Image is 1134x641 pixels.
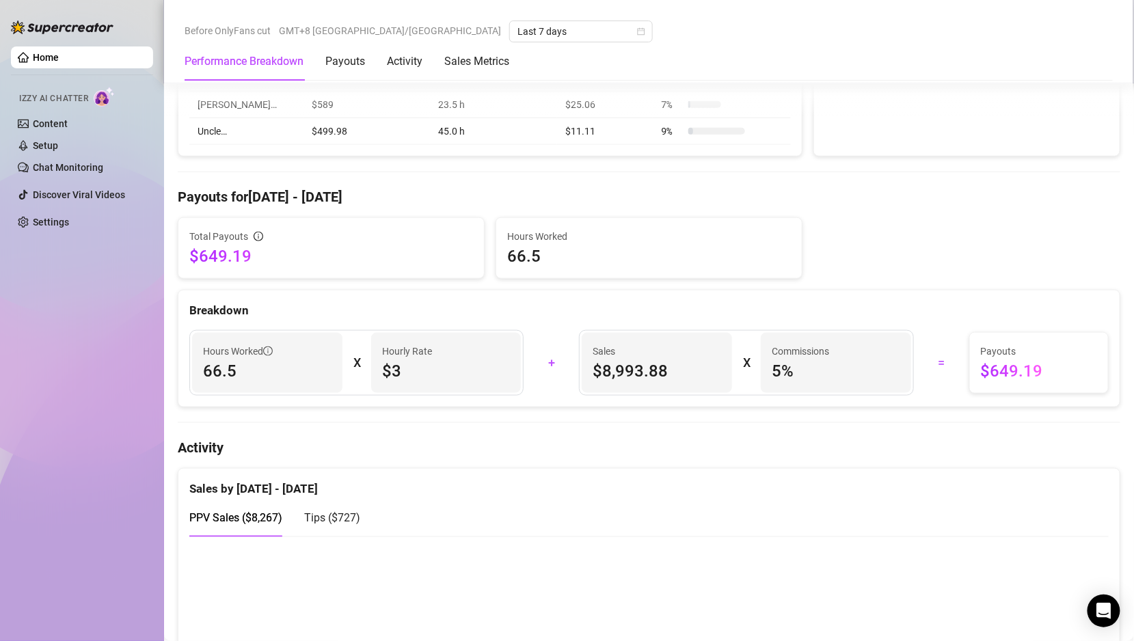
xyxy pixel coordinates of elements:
td: $589 [303,92,430,118]
td: $25.06 [557,92,653,118]
h4: Payouts for [DATE] - [DATE] [178,187,1120,206]
span: Izzy AI Chatter [19,92,88,105]
a: Settings [33,217,69,228]
td: [PERSON_NAME]… [189,92,303,118]
span: Total Payouts [189,229,248,244]
span: Hours Worked [507,229,791,244]
img: logo-BBDzfeDw.svg [11,21,113,34]
span: Last 7 days [517,21,645,42]
div: = [922,352,961,374]
a: Chat Monitoring [33,162,103,173]
div: X [743,352,750,374]
div: Breakdown [189,301,1109,320]
span: 66.5 [203,360,332,382]
div: Sales by [DATE] - [DATE] [189,469,1109,498]
span: Hours Worked [203,344,273,359]
a: Discover Viral Videos [33,189,125,200]
div: Payouts [325,53,365,70]
a: Content [33,118,68,129]
article: Hourly Rate [382,344,432,359]
div: X [353,352,360,374]
span: PPV Sales ( $8,267 ) [189,511,282,524]
h4: Activity [178,438,1120,457]
div: Activity [387,53,422,70]
span: GMT+8 [GEOGRAPHIC_DATA]/[GEOGRAPHIC_DATA] [279,21,501,41]
img: AI Chatter [94,87,115,107]
span: 5 % [772,360,900,382]
td: $11.11 [557,118,653,145]
span: 7 % [661,97,683,112]
td: $499.98 [303,118,430,145]
div: Sales Metrics [444,53,509,70]
a: Setup [33,140,58,151]
span: info-circle [254,232,263,241]
span: Payouts [981,344,1097,359]
div: Open Intercom Messenger [1088,595,1120,627]
span: Sales [593,344,721,359]
span: 9 % [661,124,683,139]
td: 23.5 h [430,92,557,118]
span: Tips ( $727 ) [304,511,360,524]
article: Commissions [772,344,829,359]
span: info-circle [263,346,273,356]
span: 66.5 [507,245,791,267]
a: Home [33,52,59,63]
div: Performance Breakdown [185,53,303,70]
span: $649.19 [981,360,1097,382]
td: 45.0 h [430,118,557,145]
span: $3 [382,360,511,382]
div: + [532,352,571,374]
span: $649.19 [189,245,473,267]
td: Uncle… [189,118,303,145]
span: calendar [637,27,645,36]
span: Before OnlyFans cut [185,21,271,41]
span: $8,993.88 [593,360,721,382]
